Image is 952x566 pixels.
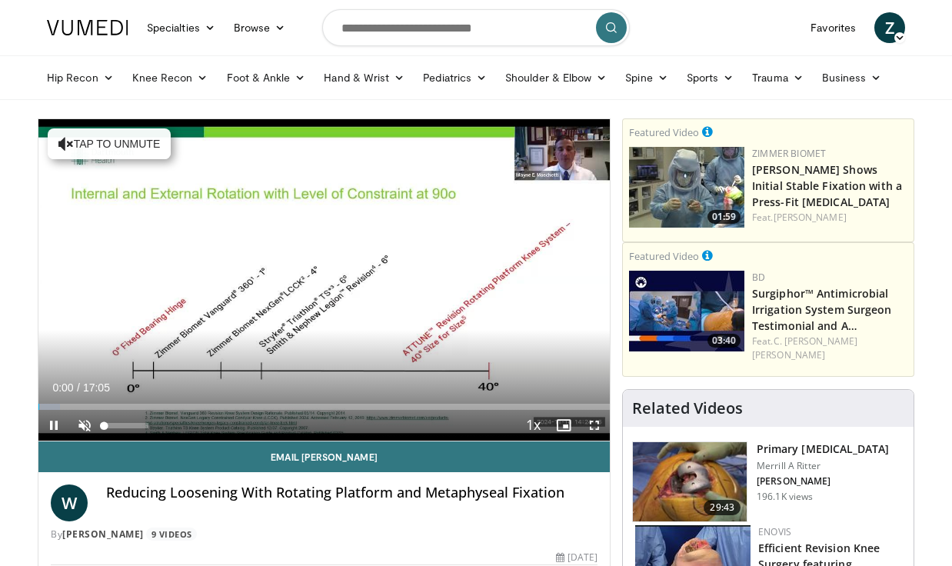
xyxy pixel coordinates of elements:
div: Feat. [752,211,907,225]
button: Playback Rate [518,410,548,441]
img: 297061_3.png.150x105_q85_crop-smart_upscale.jpg [633,442,747,522]
a: Email [PERSON_NAME] [38,441,610,472]
h4: Reducing Loosening With Rotating Platform and Metaphyseal Fixation [106,484,597,501]
span: 03:40 [707,334,741,348]
img: 6bc46ad6-b634-4876-a934-24d4e08d5fac.150x105_q85_crop-smart_upscale.jpg [629,147,744,228]
a: C. [PERSON_NAME] [PERSON_NAME] [752,335,857,361]
a: 9 Videos [146,528,197,541]
span: 01:59 [707,210,741,224]
h4: Related Videos [632,399,743,418]
a: Z [874,12,905,43]
div: [DATE] [556,551,597,564]
a: Hip Recon [38,62,123,93]
a: Hand & Wrist [315,62,414,93]
button: Tap to unmute [48,128,171,159]
p: 196.1K views [757,491,813,503]
a: Knee Recon [123,62,218,93]
a: 29:43 Primary [MEDICAL_DATA] Merrill A Ritter [PERSON_NAME] 196.1K views [632,441,904,523]
a: Shoulder & Elbow [496,62,616,93]
span: 17:05 [83,381,110,394]
a: [PERSON_NAME] Shows Initial Stable Fixation with a Press-Fit [MEDICAL_DATA] [752,162,902,209]
a: Pediatrics [414,62,496,93]
p: Merrill A Ritter [757,460,889,472]
a: [PERSON_NAME] [62,528,144,541]
a: Surgiphor™ Antimicrobial Irrigation System Surgeon Testimonial and A… [752,286,892,333]
small: Featured Video [629,125,699,139]
div: Feat. [752,335,907,362]
p: [PERSON_NAME] [757,475,889,488]
a: Foot & Ankle [218,62,315,93]
a: BD [752,271,765,284]
a: W [51,484,88,521]
a: Zimmer Biomet [752,147,826,160]
div: By [51,528,597,541]
a: Business [813,62,891,93]
div: Progress Bar [38,404,610,410]
span: 29:43 [704,500,741,515]
h3: Primary [MEDICAL_DATA] [757,441,889,457]
video-js: Video Player [38,119,610,441]
button: Unmute [69,410,100,441]
a: Spine [616,62,677,93]
a: Trauma [743,62,813,93]
img: VuMedi Logo [47,20,128,35]
span: 0:00 [52,381,73,394]
a: [PERSON_NAME] [774,211,847,224]
button: Enable picture-in-picture mode [548,410,579,441]
div: Volume Level [104,423,148,428]
a: 01:59 [629,147,744,228]
button: Pause [38,410,69,441]
small: Featured Video [629,249,699,263]
button: Fullscreen [579,410,610,441]
a: Specialties [138,12,225,43]
a: 03:40 [629,271,744,351]
a: Enovis [758,525,791,538]
a: Favorites [801,12,865,43]
span: / [77,381,80,394]
img: 70422da6-974a-44ac-bf9d-78c82a89d891.150x105_q85_crop-smart_upscale.jpg [629,271,744,351]
a: Browse [225,12,295,43]
input: Search topics, interventions [322,9,630,46]
a: Sports [677,62,744,93]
